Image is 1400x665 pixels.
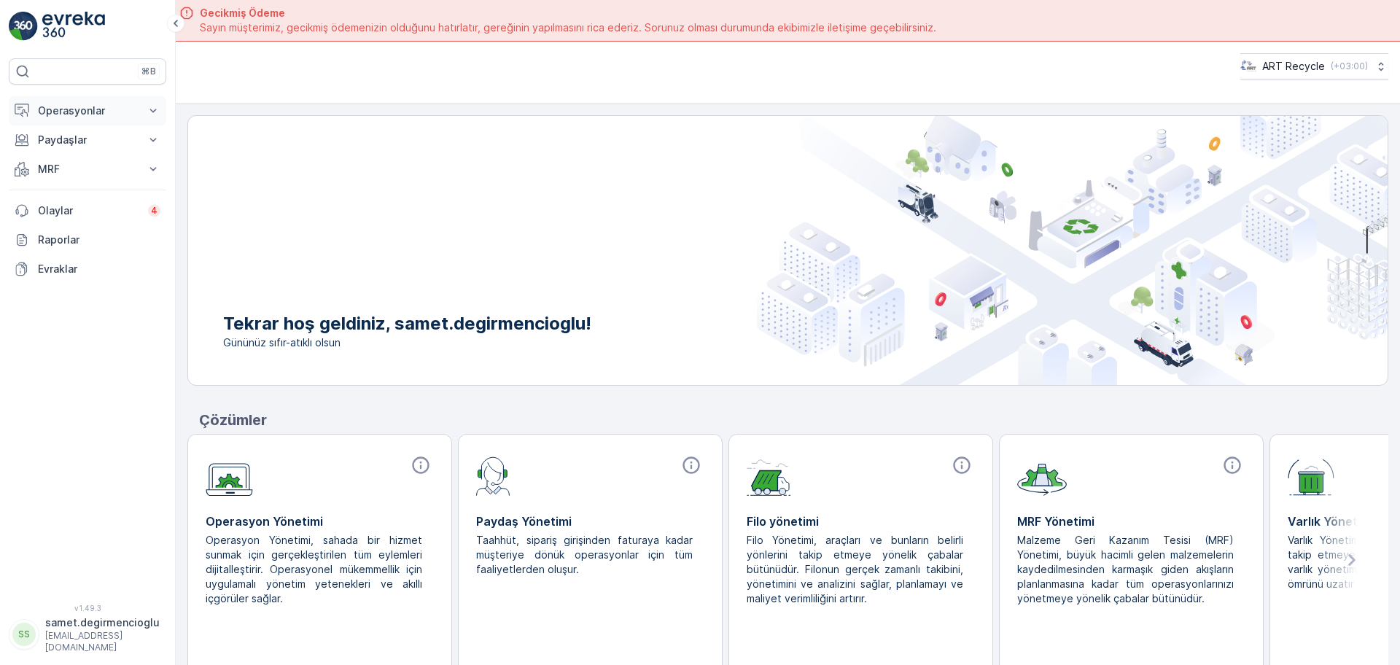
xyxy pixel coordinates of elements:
[206,513,434,530] p: Operasyon Yönetimi
[747,513,975,530] p: Filo yönetimi
[38,203,139,218] p: Olaylar
[1017,455,1067,496] img: module-icon
[206,455,253,497] img: module-icon
[38,162,137,176] p: MRF
[38,233,160,247] p: Raporlar
[45,630,160,653] p: [EMAIL_ADDRESS][DOMAIN_NAME]
[199,409,1388,431] p: Çözümler
[1240,58,1256,74] img: image_23.png
[206,533,422,606] p: Operasyon Yönetimi, sahada bir hizmet sunmak için gerçekleştirilen tüm eylemleri dijitalleştirir....
[9,604,166,612] span: v 1.49.3
[1240,53,1388,79] button: ART Recycle(+03:00)
[42,12,105,41] img: logo_light-DOdMpM7g.png
[1017,513,1245,530] p: MRF Yönetimi
[223,312,591,335] p: Tekrar hoş geldiniz, samet.degirmencioglu!
[9,96,166,125] button: Operasyonlar
[9,125,166,155] button: Paydaşlar
[747,533,963,606] p: Filo Yönetimi, araçları ve bunların belirli yönlerini takip etmeye yönelik çabalar bütünüdür. Fil...
[38,104,137,118] p: Operasyonlar
[747,455,791,496] img: module-icon
[12,623,36,646] div: SS
[141,66,156,77] p: ⌘B
[476,513,704,530] p: Paydaş Yönetimi
[757,116,1388,385] img: city illustration
[200,20,936,35] span: Sayın müşterimiz, gecikmiş ödemenizin olduğunu hatırlatır, gereğinin yapılmasını rica ederiz. Sor...
[1262,59,1325,74] p: ART Recycle
[151,205,157,217] p: 4
[38,133,137,147] p: Paydaşlar
[45,615,160,630] p: samet.degirmencioglu
[9,196,166,225] a: Olaylar4
[476,533,693,577] p: Taahhüt, sipariş girişinden faturaya kadar müşteriye dönük operasyonlar için tüm faaliyetlerden o...
[223,335,591,350] span: Gününüz sıfır-atıklı olsun
[476,455,510,496] img: module-icon
[200,6,936,20] span: Gecikmiş Ödeme
[1017,533,1234,606] p: Malzeme Geri Kazanım Tesisi (MRF) Yönetimi, büyük hacimli gelen malzemelerin kaydedilmesinden kar...
[9,254,166,284] a: Evraklar
[9,155,166,184] button: MRF
[9,225,166,254] a: Raporlar
[1331,61,1368,72] p: ( +03:00 )
[9,615,166,653] button: SSsamet.degirmencioglu[EMAIL_ADDRESS][DOMAIN_NAME]
[38,262,160,276] p: Evraklar
[9,12,38,41] img: logo
[1288,455,1334,496] img: module-icon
